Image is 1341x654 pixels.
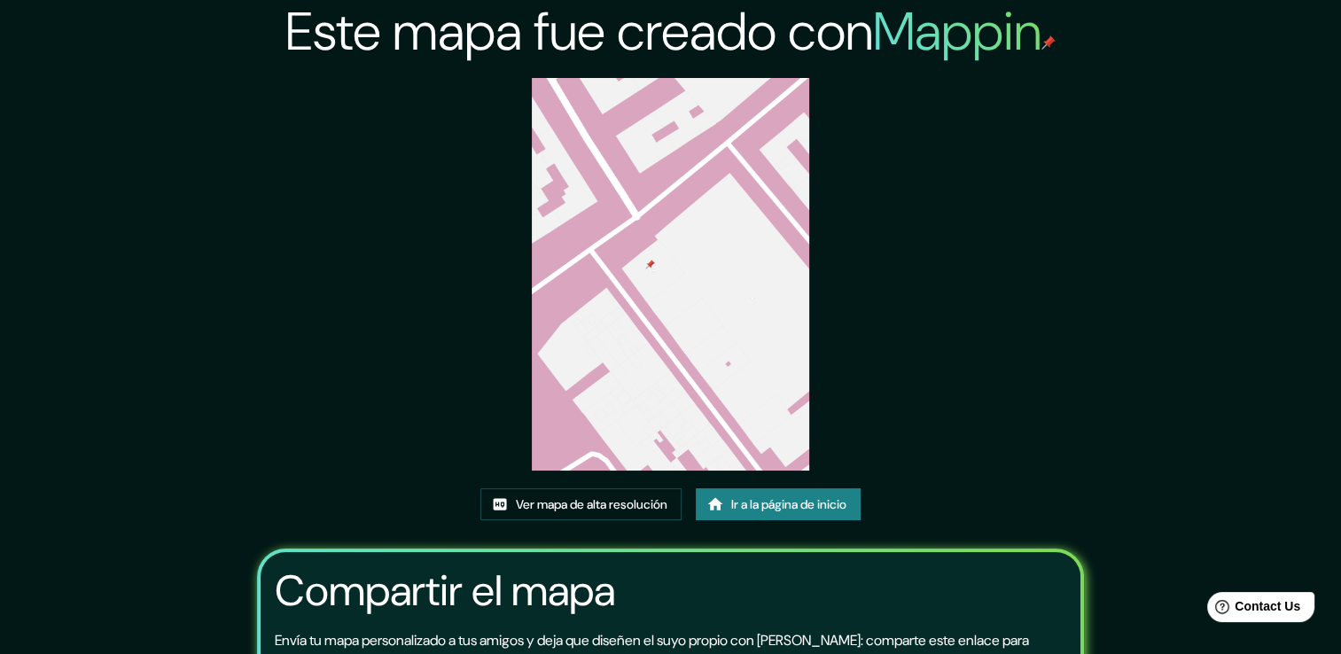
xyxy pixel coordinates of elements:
[275,566,615,616] h3: Compartir el mapa
[516,494,667,516] font: Ver mapa de alta resolución
[480,488,682,521] a: Ver mapa de alta resolución
[696,488,861,521] a: Ir a la página de inicio
[1183,585,1322,635] iframe: Help widget launcher
[731,494,846,516] font: Ir a la página de inicio
[532,78,809,471] img: created-map
[1041,35,1056,50] img: mappin-pin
